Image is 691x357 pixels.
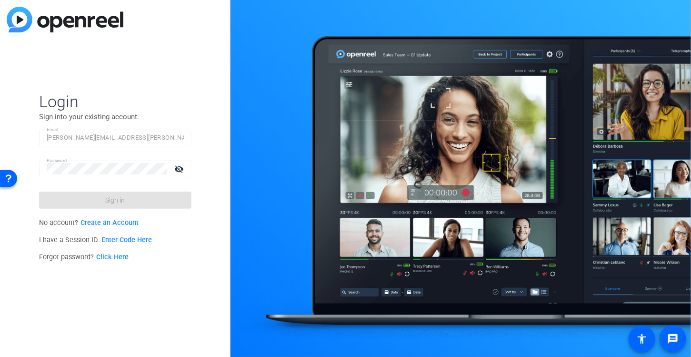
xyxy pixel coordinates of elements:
[39,219,139,227] span: No account?
[667,333,679,345] mat-icon: message
[101,236,152,244] a: Enter Code Here
[636,333,648,345] mat-icon: accessibility
[39,92,191,112] span: Login
[47,127,59,133] mat-label: Email
[47,132,184,143] input: Enter Email Address
[39,112,191,122] p: Sign into your existing account.
[80,219,139,227] a: Create an Account
[47,158,67,163] mat-label: Password
[7,7,123,32] img: blue-gradient.svg
[39,253,129,261] span: Forgot password?
[39,236,152,244] span: I have a Session ID.
[96,253,129,261] a: Click Here
[169,162,191,176] mat-icon: visibility_off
